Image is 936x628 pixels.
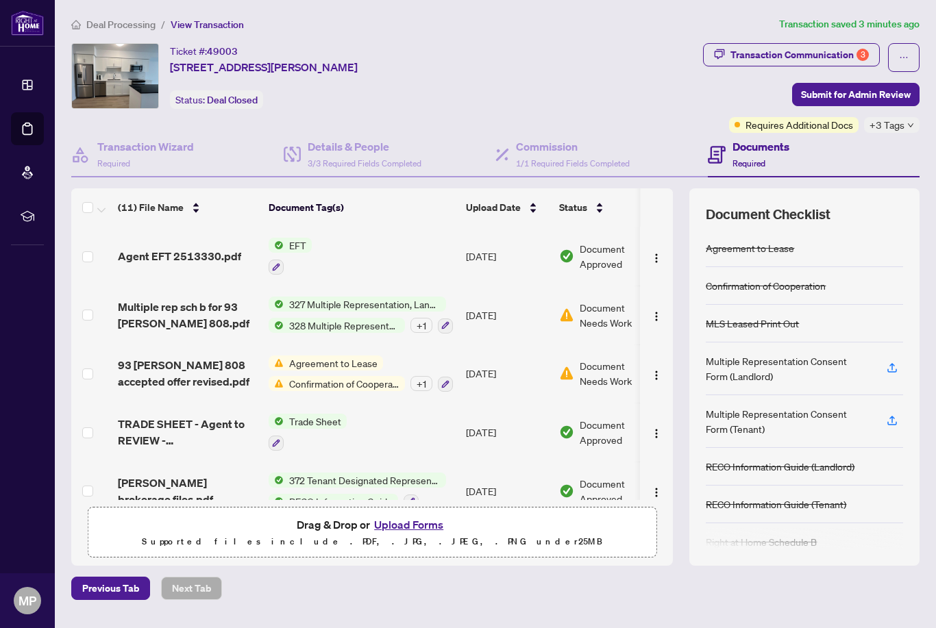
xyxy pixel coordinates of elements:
span: (11) File Name [118,200,184,215]
button: Status IconAgreement to LeaseStatus IconConfirmation of Cooperation+1 [269,355,453,392]
img: Status Icon [269,238,284,253]
div: + 1 [410,318,432,333]
h4: Details & People [308,138,421,155]
span: [STREET_ADDRESS][PERSON_NAME] [170,59,358,75]
img: Status Icon [269,376,284,391]
h4: Transaction Wizard [97,138,194,155]
button: Status IconEFT [269,238,312,275]
td: [DATE] [460,286,554,344]
span: Requires Additional Docs [746,117,853,132]
button: Open asap [881,580,922,621]
span: 93 [PERSON_NAME] 808 accepted offer revised.pdf [118,357,258,390]
div: RECO Information Guide (Tenant) [706,497,846,512]
td: [DATE] [460,462,554,520]
span: Upload Date [466,200,521,215]
button: Next Tab [161,577,222,600]
span: RECO Information Guide [284,494,398,509]
img: Logo [651,253,662,264]
img: Logo [651,487,662,498]
span: 3/3 Required Fields Completed [308,158,421,168]
img: Status Icon [269,318,284,333]
button: Upload Forms [370,516,447,533]
span: Drag & Drop orUpload FormsSupported files include .PDF, .JPG, .JPEG, .PNG under25MB [88,507,656,558]
div: Multiple Representation Consent Form (Tenant) [706,406,870,436]
div: RECO Information Guide (Landlord) [706,459,854,474]
button: Submit for Admin Review [792,83,920,106]
img: logo [11,10,44,36]
button: Transaction Communication3 [703,43,880,66]
span: 49003 [207,45,238,58]
img: Document Status [559,249,574,264]
span: Agent EFT 2513330.pdf [118,248,241,264]
span: 327 Multiple Representation, Landlord - Acknowledgement & Consent Disclosure [284,297,446,312]
article: Transaction saved 3 minutes ago [779,16,920,32]
td: [DATE] [460,403,554,462]
img: Status Icon [269,355,284,370]
span: Document Approved [580,417,665,447]
button: Logo [645,362,667,384]
th: Upload Date [460,188,554,227]
th: (11) File Name [112,188,263,227]
span: Deal Processing [86,18,156,31]
span: Agreement to Lease [284,355,383,370]
span: 1/1 Required Fields Completed [516,158,630,168]
img: Logo [651,428,662,439]
span: home [71,20,81,29]
span: MP [19,591,36,610]
p: Supported files include .PDF, .JPG, .JPEG, .PNG under 25 MB [97,533,648,550]
span: down [907,122,914,129]
span: ellipsis [899,53,909,62]
td: [DATE] [460,227,554,286]
span: Required [732,158,765,168]
img: Status Icon [269,494,284,509]
span: Document Checklist [706,205,830,224]
span: +3 Tags [870,117,904,133]
span: Submit for Admin Review [801,84,911,105]
span: Multiple rep sch b for 93 [PERSON_NAME] 808.pdf [118,299,258,331]
h4: Documents [732,138,789,155]
span: Status [559,200,587,215]
div: Transaction Communication [730,44,869,66]
span: EFT [284,238,312,253]
div: Ticket #: [170,43,238,59]
button: Logo [645,421,667,443]
div: Multiple Representation Consent Form (Landlord) [706,353,870,384]
span: [PERSON_NAME] brokerage files.pdf [118,475,258,507]
th: Status [554,188,670,227]
span: Document Needs Work [580,358,651,388]
h4: Commission [516,138,630,155]
span: 372 Tenant Designated Representation Agreement - Authority for Lease or Purchase [284,473,446,488]
span: Confirmation of Cooperation [284,376,405,391]
div: Status: [170,90,263,109]
span: Document Needs Work [580,300,651,330]
div: 3 [857,49,869,61]
img: Document Status [559,307,574,323]
li: / [161,16,165,32]
td: [DATE] [460,344,554,403]
img: Document Status [559,483,574,499]
img: Logo [651,370,662,381]
span: Previous Tab [82,577,139,599]
span: Required [97,158,130,168]
span: Document Approved [580,241,665,271]
div: MLS Leased Print Out [706,316,799,331]
img: Document Status [559,366,574,381]
span: 328 Multiple Representation, Tenant - Acknowledgement & Consent Disclosure [284,318,405,333]
button: Logo [645,304,667,326]
span: Drag & Drop or [297,516,447,533]
div: Confirmation of Cooperation [706,278,826,293]
button: Status Icon327 Multiple Representation, Landlord - Acknowledgement & Consent DisclosureStatus Ico... [269,297,453,334]
span: Document Approved [580,476,665,506]
img: Status Icon [269,473,284,488]
img: Status Icon [269,414,284,429]
span: TRADE SHEET - Agent to REVIEW - [STREET_ADDRESS][PERSON_NAME]pdf [118,416,258,449]
button: Status IconTrade Sheet [269,414,347,451]
img: Status Icon [269,297,284,312]
button: Logo [645,245,667,267]
img: Logo [651,311,662,322]
button: Status Icon372 Tenant Designated Representation Agreement - Authority for Lease or PurchaseStatus... [269,473,446,510]
button: Previous Tab [71,577,150,600]
span: Deal Closed [207,94,258,106]
img: IMG-X12331973_1.jpg [72,44,158,108]
th: Document Tag(s) [263,188,460,227]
